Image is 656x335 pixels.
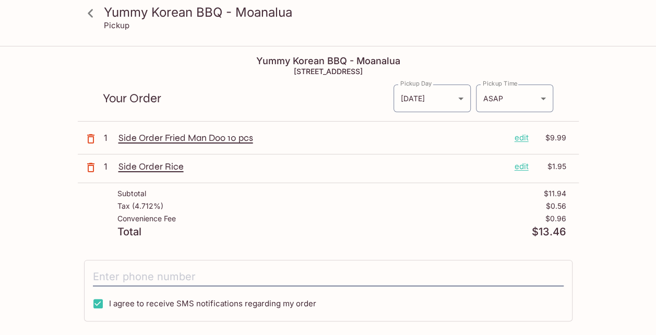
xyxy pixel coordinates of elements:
[535,132,566,143] p: $9.99
[104,20,129,30] p: Pickup
[515,161,529,172] p: edit
[103,93,393,103] p: Your Order
[117,227,141,237] p: Total
[117,214,176,223] p: Convenience Fee
[104,4,570,20] h3: Yummy Korean BBQ - Moanalua
[93,267,564,286] input: Enter phone number
[535,161,566,172] p: $1.95
[78,55,579,67] h4: Yummy Korean BBQ - Moanalua
[483,79,518,88] label: Pickup Time
[532,227,566,237] p: $13.46
[104,132,114,143] p: 1
[109,298,316,308] span: I agree to receive SMS notifications regarding my order
[117,189,146,198] p: Subtotal
[118,132,506,143] p: Side Order Fried Man Doo 10 pcs
[117,202,163,210] p: Tax ( 4.712% )
[104,161,114,172] p: 1
[545,214,566,223] p: $0.96
[544,189,566,198] p: $11.94
[78,67,579,76] h5: [STREET_ADDRESS]
[400,79,432,88] label: Pickup Day
[546,202,566,210] p: $0.56
[476,85,553,112] div: ASAP
[515,132,529,143] p: edit
[393,85,471,112] div: [DATE]
[118,161,506,172] p: Side Order Rice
